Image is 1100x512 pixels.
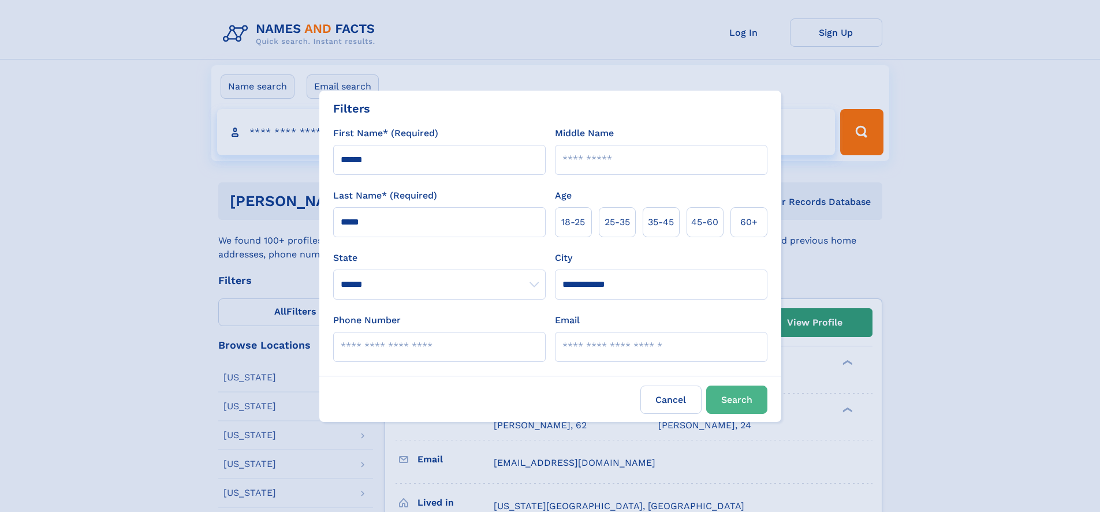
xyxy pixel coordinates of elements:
[333,313,401,327] label: Phone Number
[333,251,546,265] label: State
[706,386,767,414] button: Search
[555,189,572,203] label: Age
[555,126,614,140] label: Middle Name
[740,215,758,229] span: 60+
[555,251,572,265] label: City
[561,215,585,229] span: 18‑25
[555,313,580,327] label: Email
[333,126,438,140] label: First Name* (Required)
[648,215,674,229] span: 35‑45
[691,215,718,229] span: 45‑60
[640,386,702,414] label: Cancel
[333,100,370,117] div: Filters
[333,189,437,203] label: Last Name* (Required)
[605,215,630,229] span: 25‑35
